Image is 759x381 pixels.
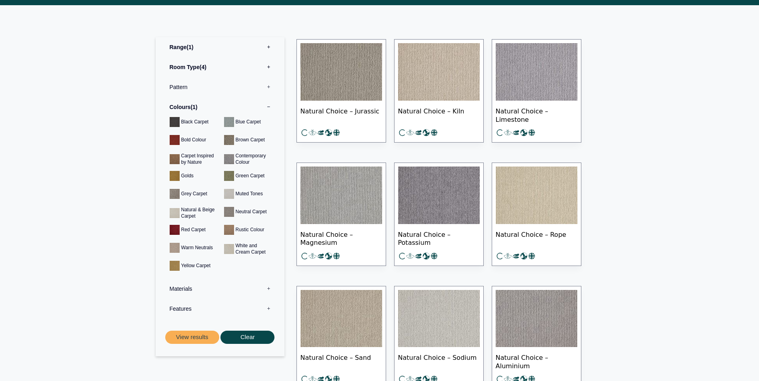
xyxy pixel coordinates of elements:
[496,290,577,347] img: Natural Choice-Aluminium
[300,43,382,101] img: Natural Choice Jurassic
[398,101,480,129] span: Natural Choice – Kiln
[165,331,219,344] button: View results
[300,347,382,375] span: Natural Choice – Sand
[496,101,577,129] span: Natural Choice – Limestone
[162,299,278,319] label: Features
[162,77,278,97] label: Pattern
[296,163,386,266] a: Natural Choice – Magnesium
[496,224,577,252] span: Natural Choice – Rope
[492,163,581,266] a: Natural Choice – Rope
[492,39,581,143] a: Natural Choice – Limestone
[162,279,278,299] label: Materials
[300,224,382,252] span: Natural Choice – Magnesium
[300,101,382,129] span: Natural Choice – Jurassic
[162,37,278,57] label: Range
[162,97,278,117] label: Colours
[394,163,484,266] a: Natural Choice – Potassium
[394,39,484,143] a: Natural Choice – Kiln
[496,347,577,375] span: Natural Choice – Aluminium
[398,224,480,252] span: Natural Choice – Potassium
[200,64,206,70] span: 4
[220,331,274,344] button: Clear
[296,39,386,143] a: Natural Choice – Jurassic
[398,347,480,375] span: Natural Choice – Sodium
[186,44,193,50] span: 1
[162,57,278,77] label: Room Type
[190,104,197,110] span: 1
